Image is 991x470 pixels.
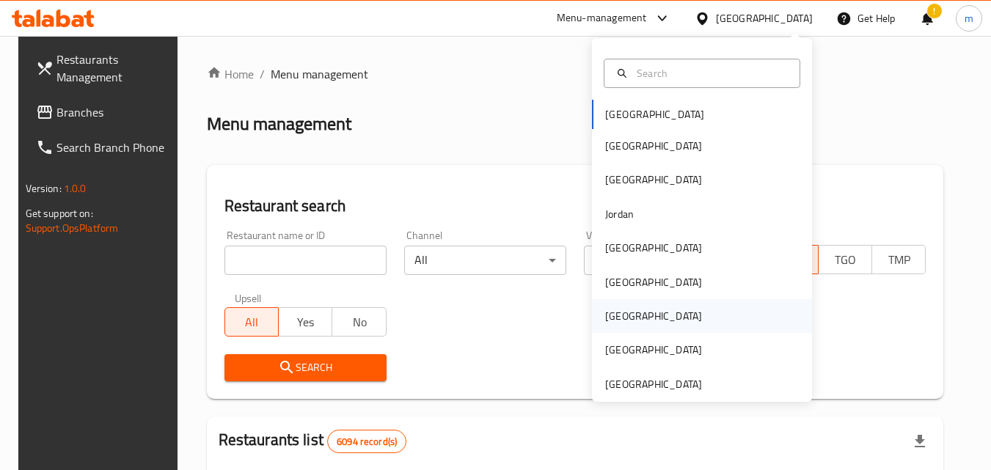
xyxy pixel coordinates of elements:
span: Restaurants Management [56,51,172,86]
div: Total records count [327,430,406,453]
h2: Restaurant search [224,195,926,217]
span: Search [236,359,375,377]
span: 1.0.0 [64,179,87,198]
button: Search [224,354,387,381]
button: TMP [871,245,926,274]
a: Restaurants Management [24,42,184,95]
div: [GEOGRAPHIC_DATA] [605,274,702,290]
div: [GEOGRAPHIC_DATA] [605,172,702,188]
a: Home [207,65,254,83]
div: [GEOGRAPHIC_DATA] [716,10,813,26]
span: Version: [26,179,62,198]
button: No [332,307,386,337]
input: Search for restaurant name or ID.. [224,246,387,275]
a: Branches [24,95,184,130]
input: Search [631,65,791,81]
span: All [231,312,273,333]
span: No [338,312,380,333]
a: Search Branch Phone [24,130,184,165]
div: [GEOGRAPHIC_DATA] [605,240,702,256]
div: [GEOGRAPHIC_DATA] [605,376,702,392]
span: TGO [824,249,866,271]
div: All [584,246,746,275]
div: All [404,246,566,275]
span: 6094 record(s) [328,435,406,449]
div: [GEOGRAPHIC_DATA] [605,308,702,324]
h2: Restaurants list [219,429,407,453]
span: Branches [56,103,172,121]
button: TGO [818,245,872,274]
a: Support.OpsPlatform [26,219,119,238]
div: Menu-management [557,10,647,27]
span: Get support on: [26,204,93,223]
div: Jordan [605,206,634,222]
span: Menu management [271,65,368,83]
li: / [260,65,265,83]
span: Yes [285,312,326,333]
span: TMP [878,249,920,271]
button: Yes [278,307,332,337]
h2: Menu management [207,112,351,136]
label: Upsell [235,293,262,303]
div: Export file [902,424,937,459]
span: Search Branch Phone [56,139,172,156]
div: [GEOGRAPHIC_DATA] [605,138,702,154]
div: [GEOGRAPHIC_DATA] [605,342,702,358]
span: m [965,10,973,26]
button: All [224,307,279,337]
nav: breadcrumb [207,65,944,83]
